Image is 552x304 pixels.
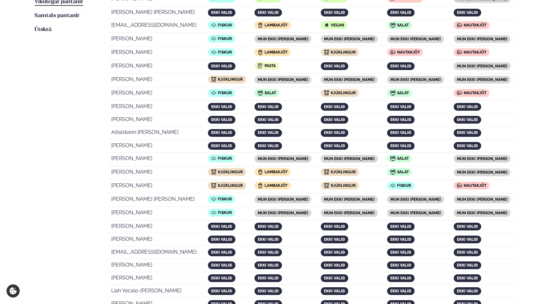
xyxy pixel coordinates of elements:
[457,50,462,55] img: icon img
[390,250,411,255] span: ekki valið
[457,157,507,161] span: mun ekki [PERSON_NAME]
[390,276,411,280] span: ekki valið
[218,23,232,27] span: Fiskur
[265,170,287,174] span: Lambakjöt
[258,211,308,215] span: mun ekki [PERSON_NAME]
[324,64,345,68] span: ekki valið
[390,237,411,242] span: ekki valið
[324,90,329,96] img: icon img
[211,250,232,255] span: ekki valið
[265,64,276,68] span: Pasta
[218,91,232,95] span: Fiskur
[211,10,232,15] span: ekki valið
[324,263,345,268] span: ekki valið
[397,156,409,161] span: Salat
[390,90,395,96] img: icon img
[258,197,308,202] span: mun ekki [PERSON_NAME]
[258,250,279,255] span: ekki valið
[109,153,205,166] td: [PERSON_NAME]
[390,105,411,109] span: ekki valið
[109,20,205,33] td: [EMAIL_ADDRESS][DOMAIN_NAME]
[457,37,507,41] span: mun ekki [PERSON_NAME]
[324,224,345,229] span: ekki valið
[109,101,205,114] td: [PERSON_NAME]
[258,183,263,188] img: icon img
[324,23,329,28] img: icon img
[265,50,287,55] span: Lambakjöt
[109,88,205,101] td: [PERSON_NAME]
[397,170,409,174] span: Salat
[390,130,411,135] span: ekki valið
[457,77,507,82] span: mun ekki [PERSON_NAME]
[324,237,345,242] span: ekki valið
[457,23,462,28] img: icon img
[109,140,205,153] td: [PERSON_NAME]
[457,237,478,242] span: ekki valið
[457,10,478,15] span: ekki valið
[218,170,243,174] span: Kjúklingur
[35,26,51,34] a: Útskrá
[109,221,205,233] td: [PERSON_NAME]
[258,105,279,109] span: ekki valið
[211,169,216,175] img: icon img
[390,156,395,161] img: icon img
[390,23,395,28] img: icon img
[390,183,395,188] img: icon img
[464,91,486,95] span: Nautakjöt
[218,156,232,161] span: Fiskur
[324,211,374,215] span: mun ekki [PERSON_NAME]
[109,208,205,220] td: [PERSON_NAME]
[457,263,478,268] span: ekki valið
[35,27,51,32] span: Útskrá
[457,211,507,215] span: mun ekki [PERSON_NAME]
[218,210,232,215] span: Fiskur
[211,289,232,293] span: ekki valið
[324,10,345,15] span: ekki valið
[211,105,232,109] span: ekki valið
[390,263,411,268] span: ekki valið
[390,289,411,293] span: ekki valið
[265,183,287,188] span: Lambakjöt
[109,247,205,259] td: [EMAIL_ADDRESS][DOMAIN_NAME]
[457,170,507,175] span: mun ekki [PERSON_NAME]
[211,77,216,82] img: icon img
[218,197,232,201] span: Fiskur
[390,50,395,55] img: icon img
[324,144,345,148] span: ekki valið
[324,105,345,109] span: ekki valið
[258,169,263,175] img: icon img
[6,284,20,298] a: Cookie settings
[324,157,374,161] span: mun ekki [PERSON_NAME]
[211,276,232,280] span: ekki valið
[258,144,279,148] span: ekki valið
[109,34,205,46] td: [PERSON_NAME]
[324,117,345,122] span: ekki valið
[390,197,441,202] span: mun ekki [PERSON_NAME]
[211,117,232,122] span: ekki valið
[324,169,329,175] img: icon img
[258,63,263,68] img: icon img
[324,130,345,135] span: ekki valið
[457,224,478,229] span: ekki valið
[457,64,507,68] span: mun ekki [PERSON_NAME]
[324,276,345,280] span: ekki valið
[457,276,478,280] span: ekki valið
[258,276,279,280] span: ekki valið
[211,197,216,202] img: icon img
[397,183,411,188] span: Fiskur
[265,91,276,95] span: Salat
[457,105,478,109] span: ekki valið
[211,130,232,135] span: ekki valið
[211,36,216,41] img: icon img
[258,77,308,82] span: mun ekki [PERSON_NAME]
[109,61,205,74] td: [PERSON_NAME]
[211,263,232,268] span: ekki valið
[324,197,374,202] span: mun ekki [PERSON_NAME]
[211,224,232,229] span: ekki valið
[457,289,478,293] span: ekki valið
[457,117,478,122] span: ekki valið
[390,144,411,148] span: ekki valið
[457,183,462,188] img: icon img
[258,90,263,96] img: icon img
[211,90,216,96] img: icon img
